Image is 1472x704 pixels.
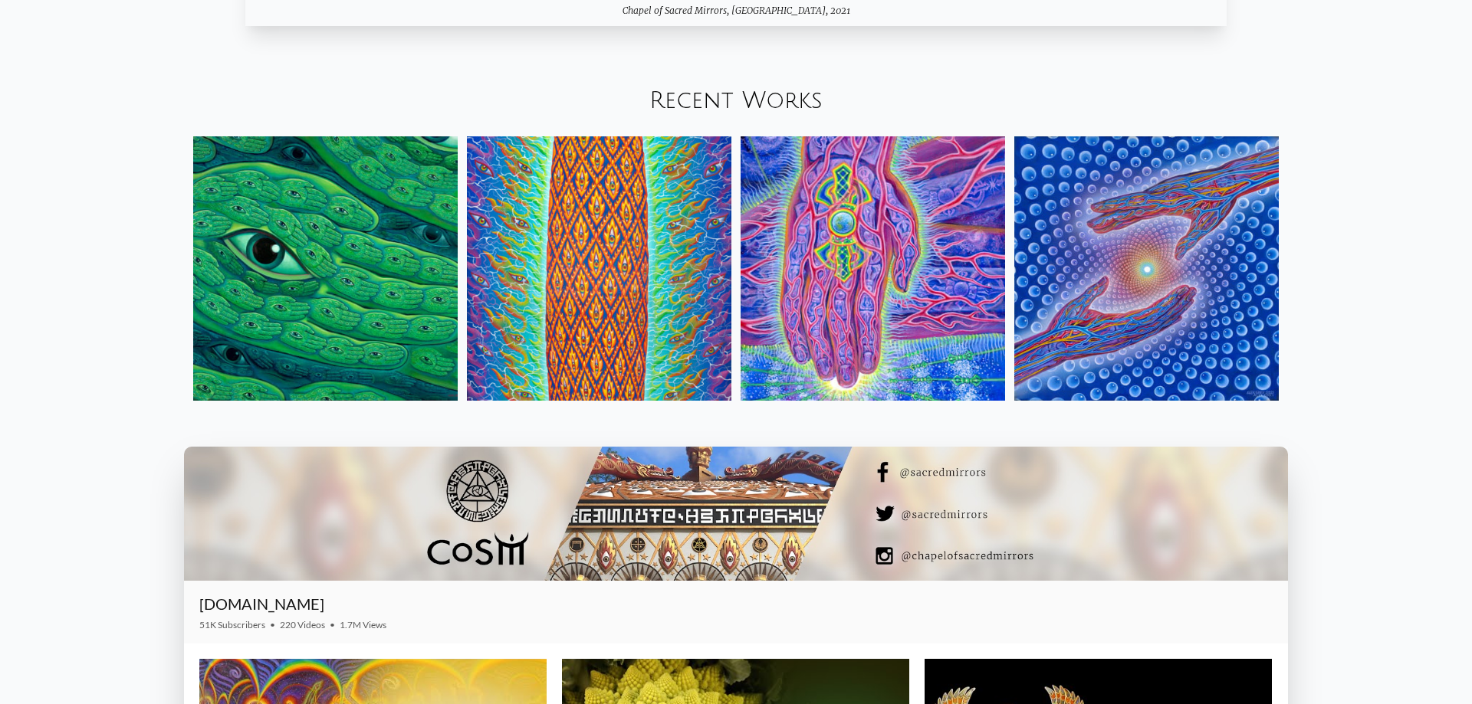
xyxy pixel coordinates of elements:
a: Recent Works [649,88,823,113]
span: • [270,619,275,630]
span: • [330,619,335,630]
span: 220 Videos [280,619,325,630]
span: 51K Subscribers [199,619,265,630]
a: [DOMAIN_NAME] [199,594,324,613]
span: 1.7M Views [340,619,386,630]
iframe: Subscribe to CoSM.TV on YouTube [1184,601,1273,619]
